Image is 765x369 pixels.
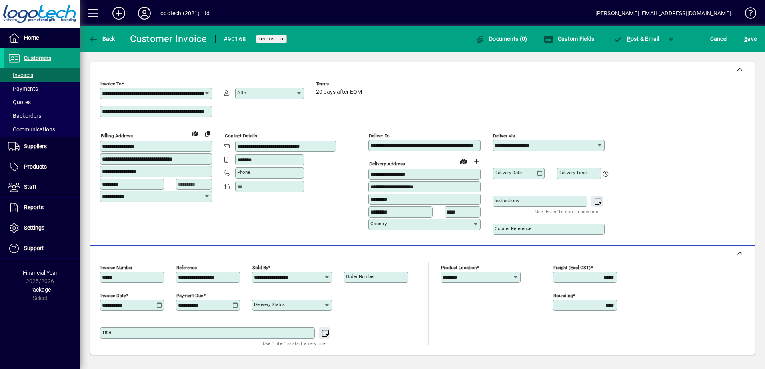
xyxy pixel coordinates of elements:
a: View on map [457,155,470,167]
a: View on map [188,127,201,139]
mat-label: Country [370,221,387,226]
button: Add [106,6,132,20]
mat-label: Sold by [252,265,268,270]
mat-label: Instructions [495,198,519,203]
a: Backorders [4,109,80,123]
mat-label: Payment due [176,293,203,298]
button: Product History [477,353,524,368]
mat-hint: Use 'Enter' to start a new line [263,339,326,348]
button: Copy to Delivery address [201,127,214,140]
span: Package [29,286,51,293]
mat-label: Title [102,329,111,335]
span: P [627,36,631,42]
a: Products [4,157,80,177]
span: Support [24,245,44,251]
mat-label: Order number [346,274,375,279]
a: Invoices [4,68,80,82]
span: Cancel [710,32,728,45]
span: Reports [24,204,44,210]
span: Quotes [8,99,31,105]
div: Logotech (2021) Ltd [157,7,210,20]
span: Suppliers [24,143,47,149]
span: Product History [480,354,521,367]
app-page-header-button: Back [80,32,124,46]
mat-label: Courier Reference [495,226,531,231]
mat-label: Rounding [553,293,573,298]
mat-label: Delivery date [495,170,522,175]
button: Save [742,32,759,46]
mat-label: Reference [176,265,197,270]
span: ave [744,32,757,45]
button: Back [86,32,117,46]
span: Payments [8,85,38,92]
span: Unposted [259,36,284,42]
span: Custom Fields [544,36,594,42]
a: Staff [4,177,80,197]
span: Back [88,36,115,42]
mat-label: Freight (excl GST) [553,265,591,270]
span: S [744,36,747,42]
button: Post & Email [609,32,663,46]
button: Choose address [470,155,483,168]
span: Settings [24,224,44,231]
mat-label: Delivery time [559,170,587,175]
a: Home [4,28,80,48]
mat-hint: Use 'Enter' to start a new line [535,207,598,216]
mat-label: Deliver via [493,133,515,139]
mat-label: Invoice To [100,81,122,87]
mat-label: Product location [441,265,477,270]
span: Terms [316,81,364,87]
a: Settings [4,218,80,238]
a: Suppliers [4,137,80,157]
a: Payments [4,82,80,95]
mat-label: Phone [237,169,250,175]
div: [PERSON_NAME] [EMAIL_ADDRESS][DOMAIN_NAME] [595,7,731,20]
mat-label: Invoice number [100,265,132,270]
span: Communications [8,126,55,133]
span: Customers [24,55,51,61]
div: Customer Invoice [130,32,207,45]
span: Products [24,163,47,170]
span: Backorders [8,113,41,119]
button: Custom Fields [542,32,596,46]
mat-label: Deliver To [369,133,390,139]
span: Home [24,34,39,41]
span: Documents (0) [475,36,527,42]
a: Quotes [4,95,80,109]
button: Profile [132,6,157,20]
a: Knowledge Base [739,2,755,28]
a: Support [4,238,80,258]
span: Invoices [8,72,33,78]
mat-label: Delivery status [254,302,285,307]
a: Reports [4,198,80,218]
button: Cancel [708,32,730,46]
mat-label: Invoice date [100,293,126,298]
mat-label: Attn [237,90,246,95]
span: Financial Year [23,270,58,276]
div: #90168 [224,33,246,46]
button: Documents (0) [473,32,529,46]
span: ost & Email [613,36,659,42]
button: Product [696,353,737,368]
a: Communications [4,123,80,136]
span: Product [700,354,733,367]
span: Staff [24,184,36,190]
span: 20 days after EOM [316,89,362,95]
